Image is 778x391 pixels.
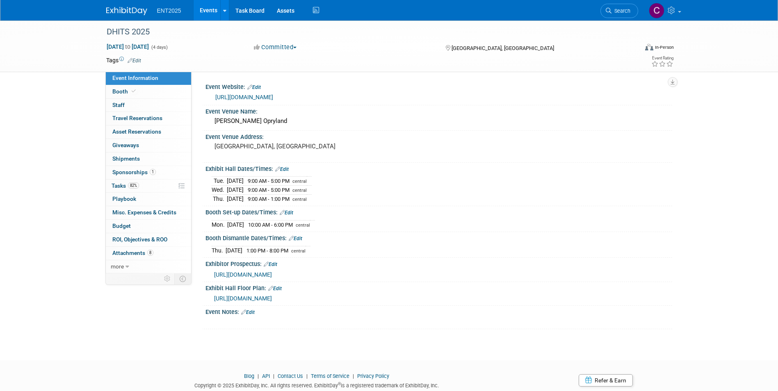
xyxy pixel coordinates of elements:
a: Misc. Expenses & Credits [106,206,191,219]
div: Exhibit Hall Dates/Times: [205,163,672,173]
td: Mon. [212,220,227,229]
a: API [262,373,270,379]
span: central [296,223,310,228]
span: central [291,248,306,254]
span: Sponsorships [112,169,156,175]
a: Edit [241,309,255,315]
span: | [271,373,276,379]
a: Playbook [106,193,191,206]
a: Search [600,4,638,18]
a: Tasks82% [106,180,191,193]
span: | [256,373,261,379]
span: 1 [150,169,156,175]
a: ROI, Objectives & ROO [106,233,191,246]
span: | [351,373,356,379]
div: Copyright © 2025 ExhibitDay, Inc. All rights reserved. ExhibitDay is a registered trademark of Ex... [106,380,528,389]
span: 9:00 AM - 5:00 PM [248,178,290,184]
a: Privacy Policy [357,373,389,379]
td: Personalize Event Tab Strip [160,273,175,284]
a: Edit [280,210,293,216]
a: Travel Reservations [106,112,191,125]
a: Shipments [106,152,191,166]
a: [URL][DOMAIN_NAME] [214,295,272,302]
a: Asset Reservations [106,125,191,139]
span: Travel Reservations [112,115,162,121]
a: [URL][DOMAIN_NAME] [214,271,272,278]
a: Attachments8 [106,247,191,260]
span: Search [611,8,630,14]
div: Booth Dismantle Dates/Times: [205,232,672,243]
a: Giveaways [106,139,191,152]
a: Budget [106,220,191,233]
img: Format-Inperson.png [645,44,653,50]
span: [GEOGRAPHIC_DATA], [GEOGRAPHIC_DATA] [452,45,554,51]
span: 9:00 AM - 1:00 PM [248,196,290,202]
span: 1:00 PM - 8:00 PM [246,248,288,254]
div: Exhibit Hall Floor Plan: [205,282,672,293]
a: Edit [275,166,289,172]
span: Budget [112,223,131,229]
div: Event Format [590,43,674,55]
td: Wed. [212,186,227,195]
span: 82% [128,182,139,189]
sup: ® [338,382,341,386]
span: 9:00 AM - 5:00 PM [248,187,290,193]
a: Terms of Service [311,373,349,379]
pre: [GEOGRAPHIC_DATA], [GEOGRAPHIC_DATA] [214,143,391,150]
div: Event Notes: [205,306,672,316]
td: [DATE] [227,186,244,195]
a: Edit [289,236,302,241]
div: DHITS 2025 [104,25,626,39]
td: Tue. [212,177,227,186]
span: central [292,197,307,202]
img: ExhibitDay [106,7,147,15]
td: [DATE] [227,220,244,229]
a: Event Information [106,72,191,85]
a: Sponsorships1 [106,166,191,179]
span: ROI, Objectives & ROO [112,236,167,243]
span: Staff [112,102,125,108]
a: Edit [268,286,282,291]
a: Edit [247,84,261,90]
i: Booth reservation complete [132,89,136,93]
div: Event Rating [651,56,673,60]
td: Toggle Event Tabs [174,273,191,284]
td: [DATE] [227,194,244,203]
span: Attachments [112,250,153,256]
td: Thu. [212,246,226,255]
span: Shipments [112,155,140,162]
span: Event Information [112,75,158,81]
td: [DATE] [226,246,242,255]
a: Booth [106,85,191,98]
td: [DATE] [227,177,244,186]
button: Committed [251,43,300,52]
div: Event Venue Name: [205,105,672,116]
span: ENT2025 [157,7,181,14]
span: central [292,188,307,193]
span: (4 days) [151,45,168,50]
span: Booth [112,88,137,95]
a: [URL][DOMAIN_NAME] [215,94,273,100]
td: Tags [106,56,141,64]
img: Colleen Mueller [649,3,664,18]
div: Booth Set-up Dates/Times: [205,206,672,217]
a: Edit [128,58,141,64]
div: Event Venue Address: [205,131,672,141]
span: Giveaways [112,142,139,148]
span: more [111,263,124,270]
div: Event Website: [205,81,672,91]
span: 8 [147,250,153,256]
div: [PERSON_NAME] Opryland [212,115,666,127]
span: Playbook [112,195,136,202]
a: Staff [106,99,191,112]
span: central [292,179,307,184]
div: Exhibitor Prospectus: [205,258,672,268]
a: Edit [264,261,277,267]
span: Asset Reservations [112,128,161,135]
a: Contact Us [278,373,303,379]
td: Thu. [212,194,227,203]
span: 10:00 AM - 6:00 PM [248,222,293,228]
span: | [304,373,310,379]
